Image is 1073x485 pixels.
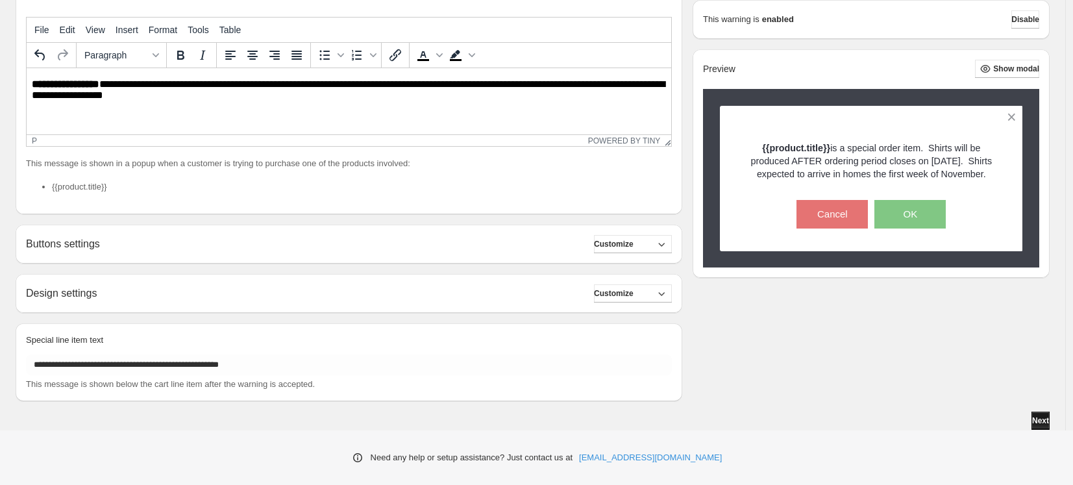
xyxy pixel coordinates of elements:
button: Show modal [975,60,1039,78]
button: Cancel [796,200,868,229]
button: Bold [169,44,191,66]
div: Bullet list [314,44,346,66]
span: View [86,25,105,35]
button: Redo [51,44,73,66]
button: Next [1031,412,1050,430]
div: p [32,136,37,145]
strong: {{product.title}} [762,143,830,153]
button: Disable [1011,10,1039,29]
strong: enabled [762,13,794,26]
p: This message is shown in a popup when a customer is trying to purchase one of the products involved: [26,157,672,170]
p: is a special order item. Shirts will be produced AFTER ordering period closes on [DATE]. Shirts e... [743,142,1000,180]
span: Customize [594,288,634,299]
span: Show modal [993,64,1039,74]
span: Tools [188,25,209,35]
iframe: Rich Text Area [27,68,671,134]
button: Customize [594,284,672,303]
div: Numbered list [346,44,378,66]
h2: Design settings [26,287,97,299]
span: Edit [60,25,75,35]
span: Table [219,25,241,35]
span: Insert [116,25,138,35]
button: OK [874,200,946,229]
span: This message is shown below the cart line item after the warning is accepted. [26,379,315,389]
p: This warning is [703,13,759,26]
button: Justify [286,44,308,66]
div: Resize [660,135,671,146]
span: Next [1032,416,1049,426]
button: Customize [594,235,672,253]
button: Align right [264,44,286,66]
span: Paragraph [84,50,148,60]
a: Powered by Tiny [588,136,661,145]
li: {{product.title}} [52,180,672,193]
h2: Buttons settings [26,238,100,250]
span: Special line item text [26,335,103,345]
span: Customize [594,239,634,249]
div: Background color [445,44,477,66]
h2: Preview [703,64,735,75]
button: Italic [191,44,214,66]
button: Insert/edit link [384,44,406,66]
span: File [34,25,49,35]
button: Undo [29,44,51,66]
button: Formats [79,44,164,66]
div: Text color [412,44,445,66]
button: Align left [219,44,241,66]
span: Disable [1011,14,1039,25]
a: [EMAIL_ADDRESS][DOMAIN_NAME] [579,451,722,464]
button: Align center [241,44,264,66]
span: Format [149,25,177,35]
